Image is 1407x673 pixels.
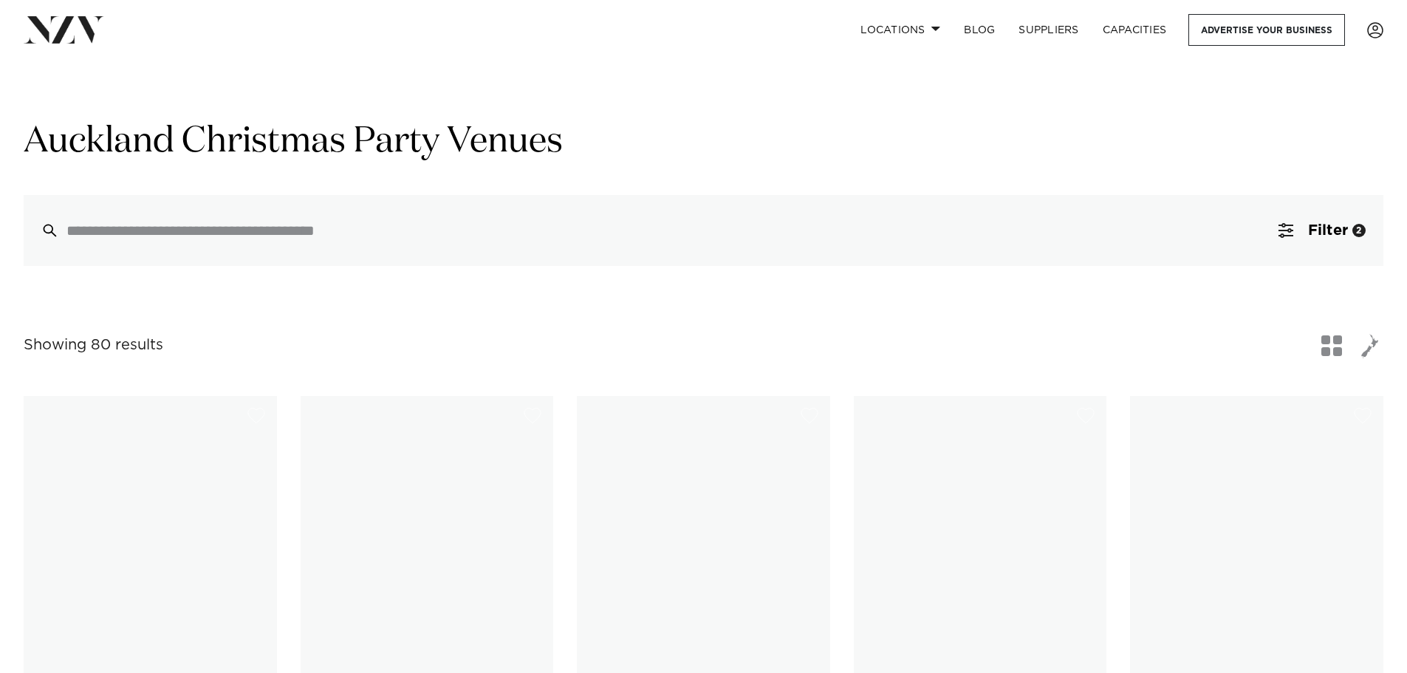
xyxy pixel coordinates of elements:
[1308,223,1348,238] span: Filter
[1188,14,1345,46] a: Advertise your business
[1091,14,1179,46] a: Capacities
[952,14,1007,46] a: BLOG
[849,14,952,46] a: Locations
[24,334,163,357] div: Showing 80 results
[24,16,104,43] img: nzv-logo.png
[1261,195,1383,266] button: Filter2
[1352,224,1366,237] div: 2
[24,119,1383,165] h1: Auckland Christmas Party Venues
[1007,14,1090,46] a: SUPPLIERS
